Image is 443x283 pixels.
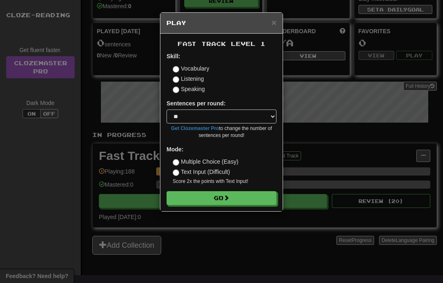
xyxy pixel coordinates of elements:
[173,159,179,166] input: Multiple Choice (Easy)
[173,87,179,93] input: Speaking
[167,53,180,59] strong: Skill:
[173,169,179,176] input: Text Input (Difficult)
[173,157,238,166] label: Multiple Choice (Easy)
[173,178,276,185] small: Score 2x the points with Text Input !
[173,168,230,176] label: Text Input (Difficult)
[178,40,265,47] span: Fast Track Level 1
[173,75,204,83] label: Listening
[171,126,219,131] a: Get Clozemaster Pro
[167,99,226,107] label: Sentences per round:
[272,18,276,27] button: Close
[167,146,183,153] strong: Mode:
[272,18,276,27] span: ×
[173,66,179,73] input: Vocabulary
[173,76,179,83] input: Listening
[173,64,209,73] label: Vocabulary
[173,85,205,93] label: Speaking
[167,19,276,27] h5: Play
[167,125,276,139] small: to change the number of sentences per round!
[167,191,276,205] button: Go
